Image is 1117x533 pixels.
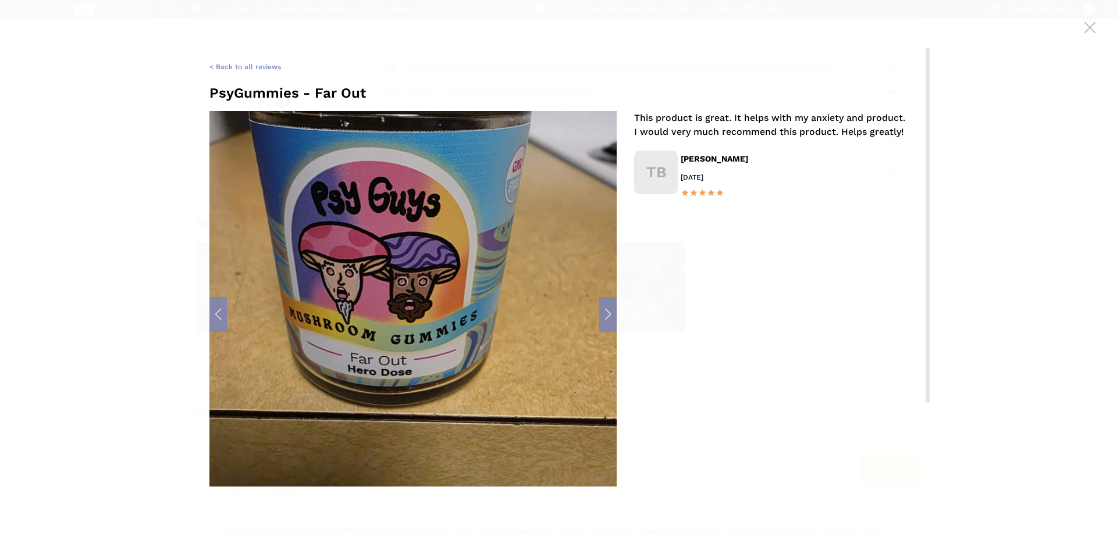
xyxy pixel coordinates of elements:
[209,59,281,76] a: < Back to all reviews
[681,169,908,186] div: [DATE]
[209,111,617,518] div: 1 / 5
[634,111,908,139] div: This product is great. It helps with my anxiety and product. I would very much recommend this pro...
[599,297,617,332] div: Next slide
[681,151,908,167] div: [PERSON_NAME]
[186,46,931,487] div: scrollable content
[209,111,617,518] img: 1000007432-768x768.jpg
[634,151,678,194] span: TB
[209,297,227,332] div: Previous slide
[209,85,908,102] div: PsyGummies - Far Out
